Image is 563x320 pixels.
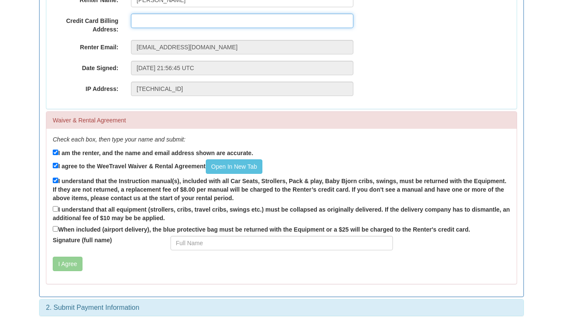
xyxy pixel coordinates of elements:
[171,236,393,250] input: Full Name
[206,159,263,174] a: Open In New Tab
[46,304,517,312] h3: 2. Submit Payment Information
[46,61,125,72] label: Date Signed:
[46,40,125,51] label: Renter Email:
[53,226,58,232] input: When included (airport delivery), the blue protective bag must be returned with the Equipment or ...
[53,150,58,155] input: I am the renter, and the name and email address shown are accurate.
[53,159,262,174] label: I agree to the WeeTravel Waiver & Rental Agreement
[53,204,510,222] label: I understand that all equipment (strollers, cribs, travel cribs, swings etc.) must be collapsed a...
[53,136,185,143] em: Check each box, then type your name and submit:
[46,236,164,244] label: Signature (full name)
[53,178,58,183] input: I understand that the Instruction manual(s), included with all Car Seats, Strollers, Pack & play,...
[46,14,125,34] label: Credit Card Billing Address:
[53,224,470,234] label: When included (airport delivery), the blue protective bag must be returned with the Equipment or ...
[53,176,510,202] label: I understand that the Instruction manual(s), included with all Car Seats, Strollers, Pack & play,...
[53,206,58,212] input: I understand that all equipment (strollers, cribs, travel cribs, swings etc.) must be collapsed a...
[46,82,125,93] label: IP Address:
[53,148,253,157] label: I am the renter, and the name and email address shown are accurate.
[53,163,58,168] input: I agree to the WeeTravel Waiver & Rental AgreementOpen In New Tab
[46,112,517,129] div: Waiver & Rental Agreement
[53,257,82,271] button: I Agree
